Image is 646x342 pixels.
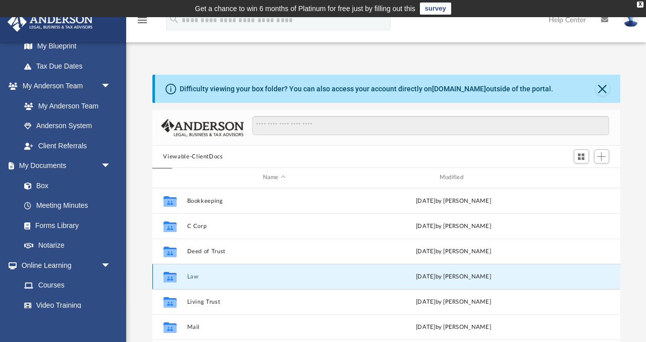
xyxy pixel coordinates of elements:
a: Video Training [14,295,116,315]
i: search [169,14,180,25]
i: menu [136,14,148,26]
div: [DATE] by [PERSON_NAME] [366,221,541,231]
button: Close [596,82,610,96]
a: My Anderson Team [14,96,116,116]
button: Living Trust [187,299,361,305]
a: My Documentsarrow_drop_down [7,156,121,176]
div: [DATE] by [PERSON_NAME] [366,247,541,256]
div: [DATE] by [PERSON_NAME] [366,297,541,306]
a: My Blueprint [14,36,121,56]
img: User Pic [623,13,638,27]
button: Mail [187,324,361,330]
a: [DOMAIN_NAME] [432,85,486,93]
a: survey [420,3,451,15]
div: [DATE] by [PERSON_NAME] [366,322,541,331]
button: Switch to Grid View [574,149,589,163]
span: arrow_drop_down [101,156,121,177]
button: Add [594,149,609,163]
a: Forms Library [14,215,116,236]
a: Courses [14,275,121,296]
a: Online Learningarrow_drop_down [7,255,121,275]
input: Search files and folders [252,116,609,135]
div: Difficulty viewing your box folder? You can also access your account directly on outside of the p... [180,84,553,94]
button: Law [187,273,361,280]
div: [DATE] by [PERSON_NAME] [366,272,541,281]
div: id [545,173,616,182]
div: [DATE] by [PERSON_NAME] [366,196,541,205]
div: id [156,173,182,182]
button: Deed of Trust [187,248,361,255]
img: Anderson Advisors Platinum Portal [5,12,96,32]
button: Bookkeeping [187,198,361,204]
a: Notarize [14,236,121,256]
div: Modified [365,173,541,182]
a: Tax Due Dates [14,56,126,76]
button: Viewable-ClientDocs [163,152,223,161]
a: Anderson System [14,116,121,136]
span: arrow_drop_down [101,76,121,97]
a: menu [136,19,148,26]
div: Name [186,173,361,182]
div: Get a chance to win 6 months of Platinum for free just by filling out this [195,3,415,15]
a: Box [14,176,116,196]
a: My Anderson Teamarrow_drop_down [7,76,121,96]
div: close [637,2,643,8]
a: Meeting Minutes [14,196,121,216]
button: C Corp [187,223,361,230]
a: Client Referrals [14,136,121,156]
span: arrow_drop_down [101,255,121,276]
